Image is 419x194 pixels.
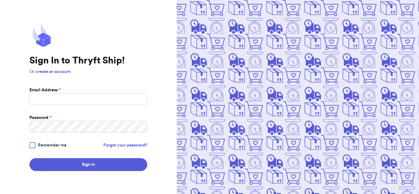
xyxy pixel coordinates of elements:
[29,158,147,171] button: Sign In
[38,142,67,148] span: Remember me
[29,115,52,121] label: Password
[29,87,61,93] label: Email Address
[29,69,147,75] p: Or
[29,55,147,66] h1: Sign In to Thryft Ship!
[36,70,71,74] a: create an account
[103,142,147,148] a: Forgot your password?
